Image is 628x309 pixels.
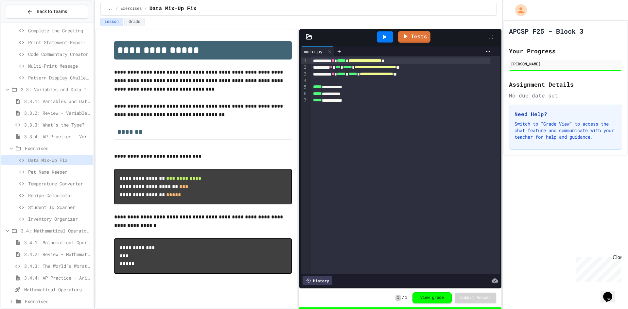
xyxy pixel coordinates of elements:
[24,98,91,105] span: 3.3.1: Variables and Data Types
[28,27,91,34] span: Complete the Greeting
[24,251,91,258] span: 3.4.2: Review - Mathematical Operators
[460,295,491,300] span: Submit Answer
[24,263,91,269] span: 3.4.3: The World's Worst Farmers Market
[509,80,622,89] h2: Assignment Details
[37,8,67,15] span: Back to Teams
[398,31,430,43] a: Tests
[301,97,307,104] div: 7
[28,51,91,58] span: Code Commentary Creator
[25,298,91,305] span: Exercises
[301,64,307,71] div: 2
[301,91,307,97] div: 6
[24,274,91,281] span: 3.4.4: AP Practice - Arithmetic Operators
[21,227,91,234] span: 3.4: Mathematical Operators
[24,110,91,116] span: 3.3.2: Review - Variables and Data Types
[21,86,91,93] span: 3.3: Variables and Data Types
[25,145,91,152] span: Exercises
[3,3,45,42] div: Chat with us now!Close
[115,6,118,11] span: /
[402,295,404,300] span: /
[301,46,334,56] div: main.py
[395,295,400,301] span: 1
[28,215,91,222] span: Inventory Organizer
[301,48,326,55] div: main.py
[24,239,91,246] span: 3.4.1: Mathematical Operators
[455,293,496,303] button: Submit Answer
[144,6,147,11] span: /
[28,74,91,81] span: Pattern Display Challenge
[106,6,113,11] span: ...
[301,77,307,84] div: 4
[301,84,307,91] div: 5
[412,292,452,303] button: View grade
[508,3,529,18] div: My Account
[100,18,123,26] button: Lesson
[303,276,332,285] div: History
[509,26,584,36] h1: APCSP F25 - Block 3
[405,295,407,300] span: 1
[24,286,91,293] span: Mathematical Operators - Quiz
[28,62,91,69] span: Multi-Print Message
[28,168,91,175] span: Pet Name Keeper
[28,204,91,211] span: Student ID Scanner
[28,192,91,199] span: Recipe Calculator
[509,46,622,56] h2: Your Progress
[515,110,617,118] h3: Need Help?
[28,157,91,163] span: Data Mix-Up Fix
[6,5,88,19] button: Back to Teams
[124,18,145,26] button: Grade
[511,61,620,67] div: [PERSON_NAME]
[301,58,307,64] div: 1
[28,39,91,46] span: Print Statement Repair
[301,71,307,77] div: 3
[121,6,142,11] span: Exercises
[28,180,91,187] span: Temperature Converter
[509,92,622,99] div: No due date set
[601,283,621,302] iframe: chat widget
[24,121,91,128] span: 3.3.3: What's the Type?
[574,254,621,282] iframe: chat widget
[515,121,617,140] p: Switch to "Grade View" to access the chat feature and communicate with your teacher for help and ...
[24,133,91,140] span: 3.3.4: AP Practice - Variables
[149,5,197,13] span: Data Mix-Up Fix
